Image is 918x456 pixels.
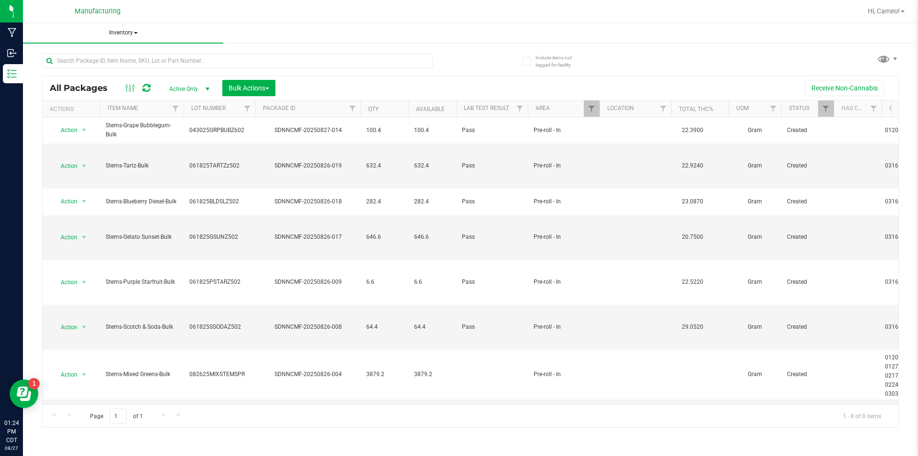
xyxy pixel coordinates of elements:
input: Search Package ID, Item Name, SKU, Lot or Part Number... [42,54,433,68]
span: Pass [462,197,522,206]
span: Action [52,368,78,381]
span: 282.4 [366,197,403,206]
a: Filter [818,100,834,117]
th: Has COA [834,100,882,117]
span: 3879.2 [366,370,403,379]
span: Gram [734,161,776,170]
span: Manufacturing [75,7,120,15]
span: 64.4 [414,323,450,332]
span: 632.4 [366,161,403,170]
span: Action [52,276,78,289]
span: Pass [462,126,522,135]
span: 22.3900 [677,123,708,137]
span: Pass [462,233,522,242]
inline-svg: Inventory [7,69,17,78]
span: Created [787,233,828,242]
div: SDNNCMF-20250826-017 [254,233,362,242]
a: Package ID [263,105,295,111]
span: 22.9240 [677,159,708,173]
span: select [78,195,90,208]
span: 64.4 [366,323,403,332]
span: 29.0520 [677,320,708,334]
a: Filter [584,100,600,117]
span: 061825BLDSLZ502 [189,197,250,206]
span: 043025GRPBUBZ602 [189,126,250,135]
span: 22.5220 [677,275,708,289]
span: Pre-roll - In [534,233,594,242]
span: Stems-Scotch & Soda-Bulk [106,323,178,332]
span: 082625MIXSTEMSPR [189,370,250,379]
span: Page of 1 [82,409,151,423]
span: select [78,231,90,244]
a: Item Name [108,105,138,111]
span: 100.4 [414,126,450,135]
span: Gram [734,233,776,242]
a: Filter [656,100,671,117]
span: 061825GSUNZ502 [189,233,250,242]
span: Created [787,278,828,287]
div: SDNNCMF-20250826-004 [254,370,362,379]
span: 20.7500 [677,230,708,244]
span: 6.6 [414,278,450,287]
inline-svg: Inbound [7,48,17,58]
span: Gram [734,126,776,135]
span: Pre-roll - In [534,197,594,206]
a: Filter [765,100,781,117]
a: Location [607,105,634,111]
span: Created [787,197,828,206]
span: Pass [462,323,522,332]
span: 100.4 [366,126,403,135]
span: select [78,123,90,137]
span: Pre-roll - In [534,161,594,170]
span: Include items not tagged for facility [535,54,583,68]
span: 6.6 [366,278,403,287]
span: Stems-Mixed Greens-Bulk [106,370,178,379]
span: Action [52,321,78,334]
span: select [78,321,90,334]
span: 23.0870 [677,195,708,209]
span: Created [787,323,828,332]
div: SDNNCMF-20250826-008 [254,323,362,332]
span: Pass [462,161,522,170]
span: Stems-Gelato Sunset-Bulk [106,233,178,242]
span: All Packages [50,83,117,93]
span: Pre-roll - In [534,278,594,287]
p: 08/27 [4,445,19,452]
div: SDNNCMF-20250826-009 [254,278,362,287]
span: Pre-roll - In [534,323,594,332]
span: Hi, Cameo! [868,7,900,15]
span: Gram [734,197,776,206]
iframe: Resource center unread badge [28,378,40,389]
span: Stems-Tartz-Bulk [106,161,178,170]
button: Bulk Actions [222,80,275,96]
span: 3879.2 [414,370,450,379]
span: 1 - 8 of 8 items [835,409,889,423]
a: Area [535,105,550,111]
span: Action [52,231,78,244]
span: Pass [462,278,522,287]
a: Lab Test Result [464,105,509,111]
span: Stems-Purple Starfruit-Bulk [106,278,178,287]
span: Bulk Actions [229,84,269,92]
span: Action [52,195,78,208]
a: Status [789,105,809,111]
span: Created [787,126,828,135]
span: Created [787,161,828,170]
inline-svg: Manufacturing [7,28,17,37]
div: SDNNCMF-20250827-014 [254,126,362,135]
span: 061825SSODAZ502 [189,323,250,332]
span: Gram [734,278,776,287]
a: Qty [368,106,379,112]
a: Filter [512,100,528,117]
span: Created [787,370,828,379]
span: 646.6 [414,233,450,242]
button: Receive Non-Cannabis [805,80,884,96]
span: Pre-roll - In [534,126,594,135]
span: 632.4 [414,161,450,170]
span: Pre-roll - In [534,370,594,379]
span: 061825PSTARZ502 [189,278,250,287]
span: select [78,276,90,289]
span: 061825TARTZz502 [189,161,250,170]
a: Total THC% [679,106,713,112]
